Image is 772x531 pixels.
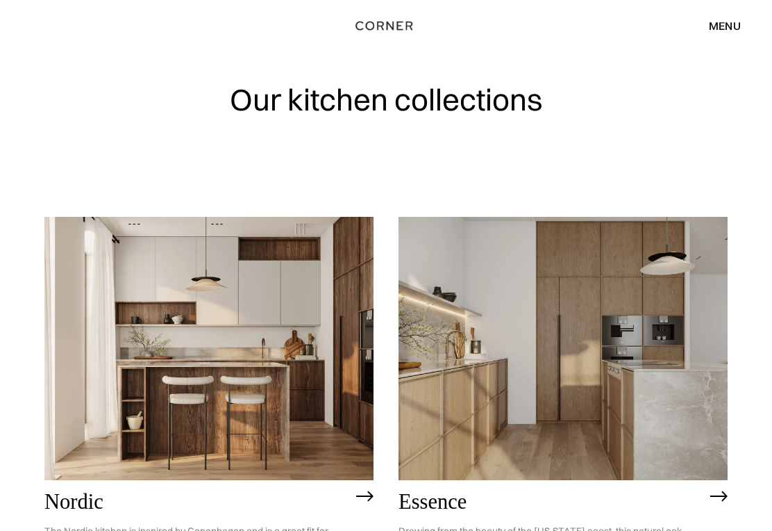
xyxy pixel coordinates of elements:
a: home [346,17,426,35]
h2: Nordic [44,491,349,514]
div: menu [709,20,741,31]
h2: Essence [398,491,703,514]
div: menu [695,14,741,38]
h1: Our kitchen collections [230,83,543,116]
